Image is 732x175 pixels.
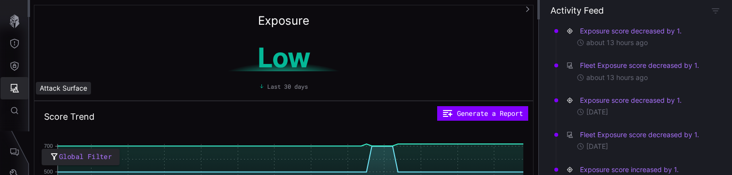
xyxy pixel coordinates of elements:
[550,5,604,16] h4: Activity Feed
[44,111,94,123] h2: Score Trend
[579,61,700,70] button: Fleet Exposure score decreased by 1.
[44,143,53,149] text: 700
[44,169,53,175] text: 500
[579,130,700,140] button: Fleet Exposure score decreased by 1.
[437,106,528,121] button: Generate a Report
[579,95,682,105] button: Exposure score decreased by 1.
[579,165,679,175] button: Exposure score increased by 1.
[258,15,309,27] h2: Exposure
[586,38,648,47] time: about 13 hours ago
[579,26,682,36] button: Exposure score decreased by 1.
[42,149,120,166] button: Global Filter
[36,82,91,95] div: Attack Surface
[586,108,608,116] time: [DATE]
[59,151,112,163] span: Global Filter
[193,44,375,71] h1: Low
[586,142,608,151] time: [DATE]
[586,73,648,82] time: about 13 hours ago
